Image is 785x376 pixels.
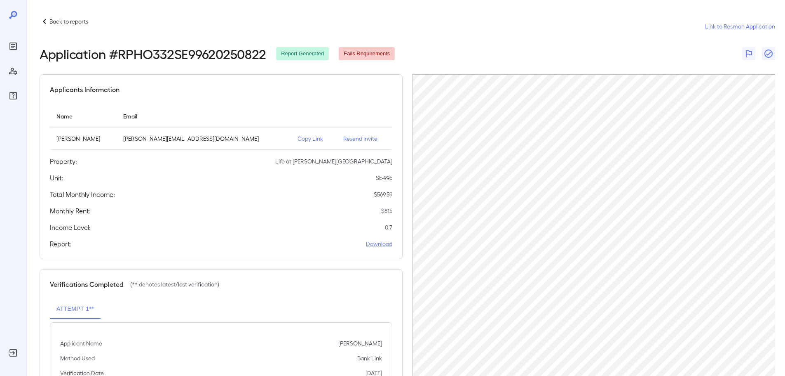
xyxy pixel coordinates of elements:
p: Applicant Name [60,339,102,348]
div: Manage Users [7,64,20,78]
span: Report Generated [276,50,329,58]
h2: Application # RPHO332SE99620250822 [40,46,266,61]
button: Flag Report [742,47,755,60]
h5: Property: [50,156,77,166]
p: Copy Link [298,135,330,143]
p: [PERSON_NAME] [338,339,382,348]
p: $ 569.59 [374,190,392,199]
p: Bank Link [357,354,382,362]
button: Attempt 1** [50,299,101,319]
th: Name [50,104,117,128]
div: Reports [7,40,20,53]
p: 0.7 [385,223,392,232]
h5: Monthly Rent: [50,206,91,216]
p: Method Used [60,354,95,362]
p: [PERSON_NAME][EMAIL_ADDRESS][DOMAIN_NAME] [123,135,284,143]
h5: Total Monthly Income: [50,189,115,199]
table: simple table [50,104,392,150]
p: Back to reports [49,17,88,26]
a: Download [366,240,392,248]
span: Fails Requirements [339,50,395,58]
h5: Unit: [50,173,63,183]
p: $ 815 [381,207,392,215]
p: Life at [PERSON_NAME][GEOGRAPHIC_DATA] [275,157,392,166]
p: Resend Invite [343,135,386,143]
div: Log Out [7,346,20,359]
p: (** denotes latest/last verification) [130,280,219,289]
th: Email [117,104,291,128]
h5: Applicants Information [50,85,120,95]
button: Close Report [762,47,775,60]
p: SE-996 [376,174,392,182]
a: Link to Resman Application [705,22,775,31]
p: [PERSON_NAME] [56,135,110,143]
h5: Report: [50,239,72,249]
h5: Verifications Completed [50,279,124,289]
div: FAQ [7,89,20,102]
h5: Income Level: [50,222,91,232]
